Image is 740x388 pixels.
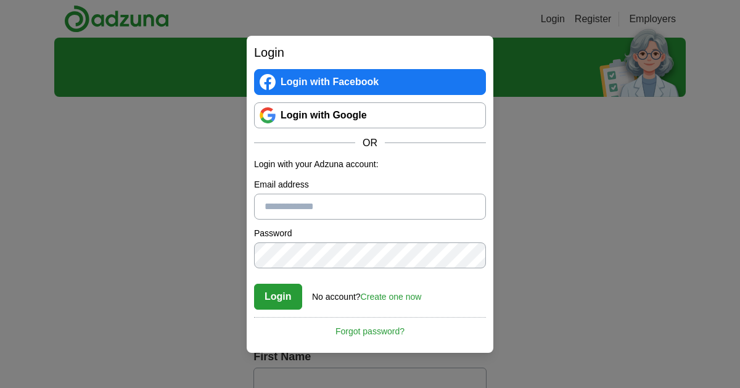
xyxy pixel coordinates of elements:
a: Login with Google [254,102,486,128]
a: Create one now [361,292,422,302]
div: No account? [312,283,421,303]
button: Login [254,284,302,310]
label: Password [254,227,486,240]
a: Forgot password? [254,317,486,338]
p: Login with your Adzuna account: [254,158,486,171]
a: Login with Facebook [254,69,486,95]
span: OR [355,136,385,151]
h2: Login [254,43,486,62]
label: Email address [254,178,486,191]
